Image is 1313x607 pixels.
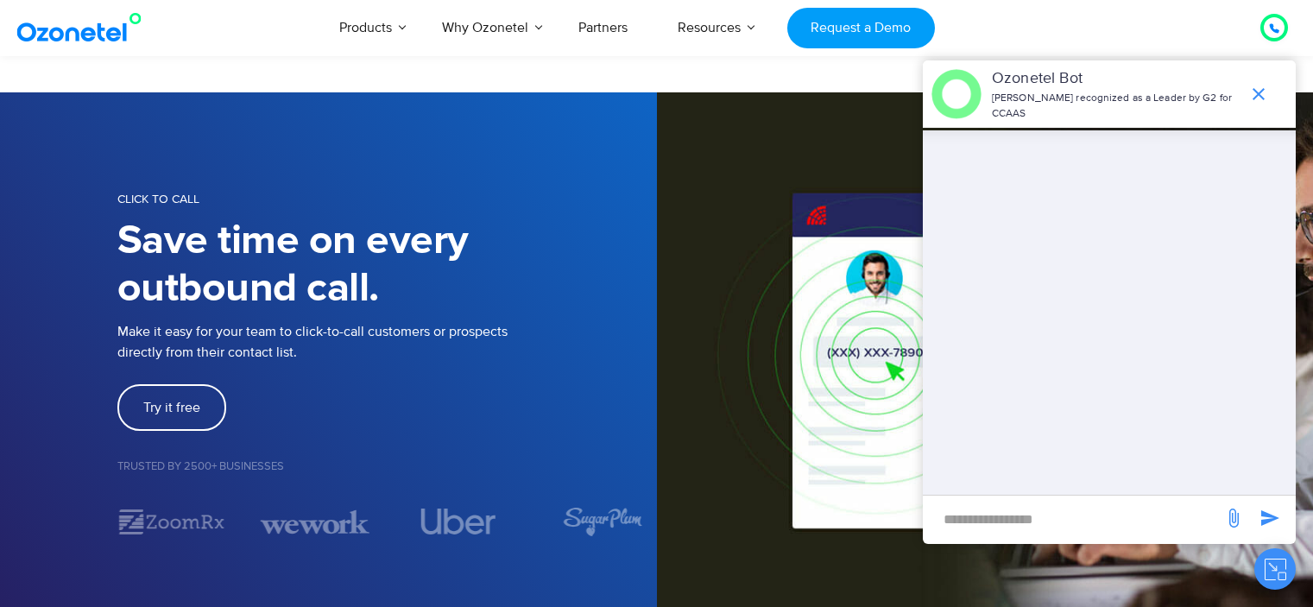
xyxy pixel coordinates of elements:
[1254,548,1296,590] button: Close chat
[421,509,496,534] img: uber
[931,69,982,119] img: header
[931,504,1215,535] div: new-msg-input
[117,461,657,472] h5: Trusted by 2500+ Businesses
[992,91,1240,122] p: [PERSON_NAME] recognized as a Leader by G2 for CCAAS
[787,8,935,48] a: Request a Demo
[117,321,657,363] p: Make it easy for your team to click-to-call customers or prospects directly from their contact list.
[117,507,226,537] img: zoomrx
[547,507,656,537] div: 5 / 7
[1253,501,1287,535] span: send message
[117,218,657,313] h1: Save time on every outbound call.
[117,384,226,431] a: Try it free
[117,507,226,537] div: 2 / 7
[143,401,200,414] span: Try it free
[261,507,369,537] div: 3 / 7
[261,507,369,537] img: wework
[117,507,657,537] div: Image Carousel
[1241,77,1276,111] span: end chat or minimize
[1216,501,1251,535] span: send message
[561,507,642,537] img: sugarplum
[992,67,1240,91] p: Ozonetel Bot
[117,192,199,206] span: CLICK TO CALL
[404,509,513,534] div: 4 / 7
